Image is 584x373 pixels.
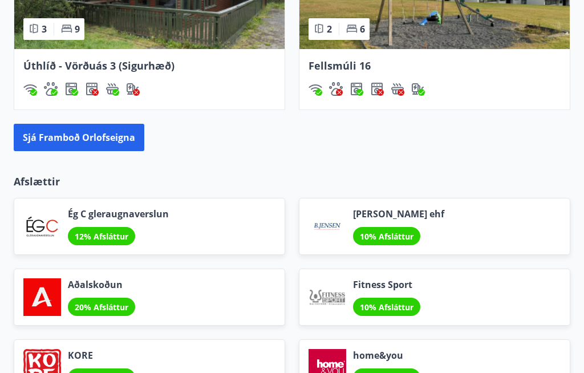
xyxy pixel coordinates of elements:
span: Fellsmúli 16 [309,59,371,73]
img: hddCLTAnxqFUMr1fxmbGG8zWilo2syolR0f9UjPn.svg [370,83,384,96]
img: h89QDIuHlAdpqTriuIvuEWkTH976fOgBEOOeu1mi.svg [106,83,119,96]
div: Þurrkari [85,83,99,96]
p: Afslættir [14,175,570,189]
span: 9 [75,23,80,36]
span: 20% Afsláttur [75,302,128,313]
img: nH7E6Gw2rvWFb8XaSdRp44dhkQaj4PJkOoRYItBQ.svg [126,83,140,96]
img: Dl16BY4EX9PAW649lg1C3oBuIaAsR6QVDQBO2cTm.svg [64,83,78,96]
div: Þvottavél [64,83,78,96]
span: 3 [42,23,47,36]
div: Hleðslustöð fyrir rafbíla [126,83,140,96]
button: Sjá framboð orlofseigna [14,124,144,152]
div: Þvottavél [350,83,363,96]
span: 2 [327,23,332,36]
span: 12% Afsláttur [75,232,128,242]
div: Gæludýr [329,83,343,96]
span: 10% Afsláttur [360,232,413,242]
img: h89QDIuHlAdpqTriuIvuEWkTH976fOgBEOOeu1mi.svg [391,83,404,96]
div: Heitur pottur [106,83,119,96]
span: Úthlíð - Vörðuás 3 (Sigurhæð) [23,59,175,73]
img: HJRyFFsYp6qjeUYhR4dAD8CaCEsnIFYZ05miwXoh.svg [309,83,322,96]
span: KORE [68,350,135,362]
img: hddCLTAnxqFUMr1fxmbGG8zWilo2syolR0f9UjPn.svg [85,83,99,96]
div: Þráðlaust net [23,83,37,96]
img: pxcaIm5dSOV3FS4whs1soiYWTwFQvksT25a9J10C.svg [329,83,343,96]
div: Þráðlaust net [309,83,322,96]
span: 6 [360,23,365,36]
span: home&you [353,350,420,362]
div: Heitur pottur [391,83,404,96]
div: Hleðslustöð fyrir rafbíla [411,83,425,96]
span: Fitness Sport [353,279,420,291]
img: pxcaIm5dSOV3FS4whs1soiYWTwFQvksT25a9J10C.svg [44,83,58,96]
img: nH7E6Gw2rvWFb8XaSdRp44dhkQaj4PJkOoRYItBQ.svg [411,83,425,96]
img: Dl16BY4EX9PAW649lg1C3oBuIaAsR6QVDQBO2cTm.svg [350,83,363,96]
div: Gæludýr [44,83,58,96]
span: [PERSON_NAME] ehf [353,208,444,221]
img: HJRyFFsYp6qjeUYhR4dAD8CaCEsnIFYZ05miwXoh.svg [23,83,37,96]
span: 10% Afsláttur [360,302,413,313]
span: Ég C gleraugnaverslun [68,208,169,221]
span: Aðalskoðun [68,279,135,291]
div: Þurrkari [370,83,384,96]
